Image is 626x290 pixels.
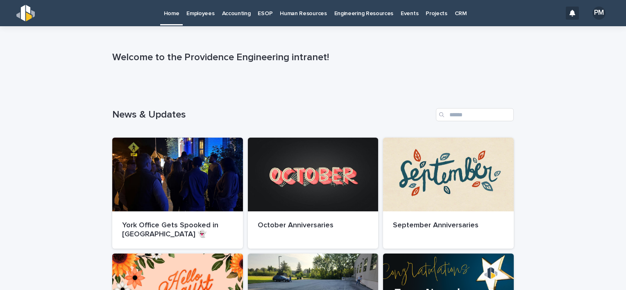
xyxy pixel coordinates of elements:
a: October Anniversaries [248,138,379,249]
a: September Anniversaries [383,138,514,249]
div: PM [592,7,606,20]
p: Welcome to the Providence Engineering intranet! [112,52,510,63]
a: York Office Gets Spooked in [GEOGRAPHIC_DATA] 👻 [112,138,243,249]
p: September Anniversaries [393,221,504,230]
p: York Office Gets Spooked in [GEOGRAPHIC_DATA] 👻 [122,221,233,239]
img: s5b5MGTdWwFoU4EDV7nw [16,5,35,21]
p: October Anniversaries [258,221,369,230]
h1: News & Updates [112,109,433,121]
input: Search [436,108,514,121]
